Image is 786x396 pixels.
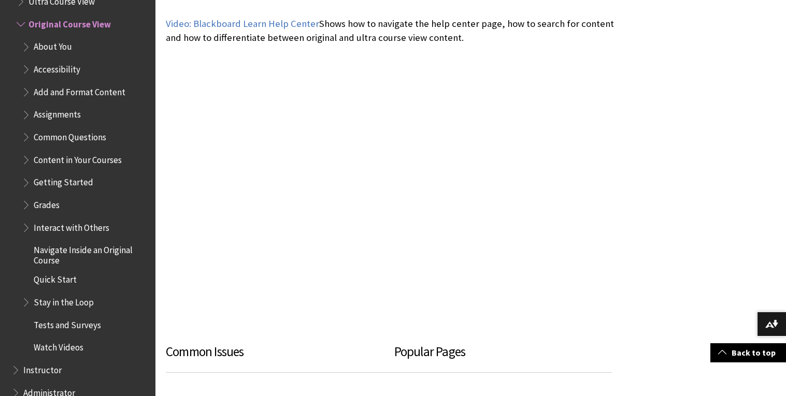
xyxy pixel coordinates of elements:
[34,271,77,285] span: Quick Start
[166,54,622,311] iframe: To enrich screen reader interactions, please activate Accessibility in Grammarly extension settings
[34,128,106,142] span: Common Questions
[34,196,60,210] span: Grades
[28,16,111,30] span: Original Course View
[34,106,81,120] span: Assignments
[34,219,109,233] span: Interact with Others
[34,83,125,97] span: Add and Format Content
[166,342,394,373] h3: Common Issues
[34,294,94,307] span: Stay in the Loop
[34,151,122,165] span: Content in Your Courses
[34,174,93,188] span: Getting Started
[166,18,319,30] a: Video: Blackboard Learn Help Center
[23,361,62,375] span: Instructor
[34,38,72,52] span: About You
[34,61,80,75] span: Accessibility
[34,339,83,353] span: Watch Videos
[710,343,786,362] a: Back to top
[394,342,612,373] h3: Popular Pages
[166,17,622,44] p: Shows how to navigate the help center page, how to search for content and how to differentiate be...
[34,316,101,330] span: Tests and Surveys
[34,241,148,266] span: Navigate Inside an Original Course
